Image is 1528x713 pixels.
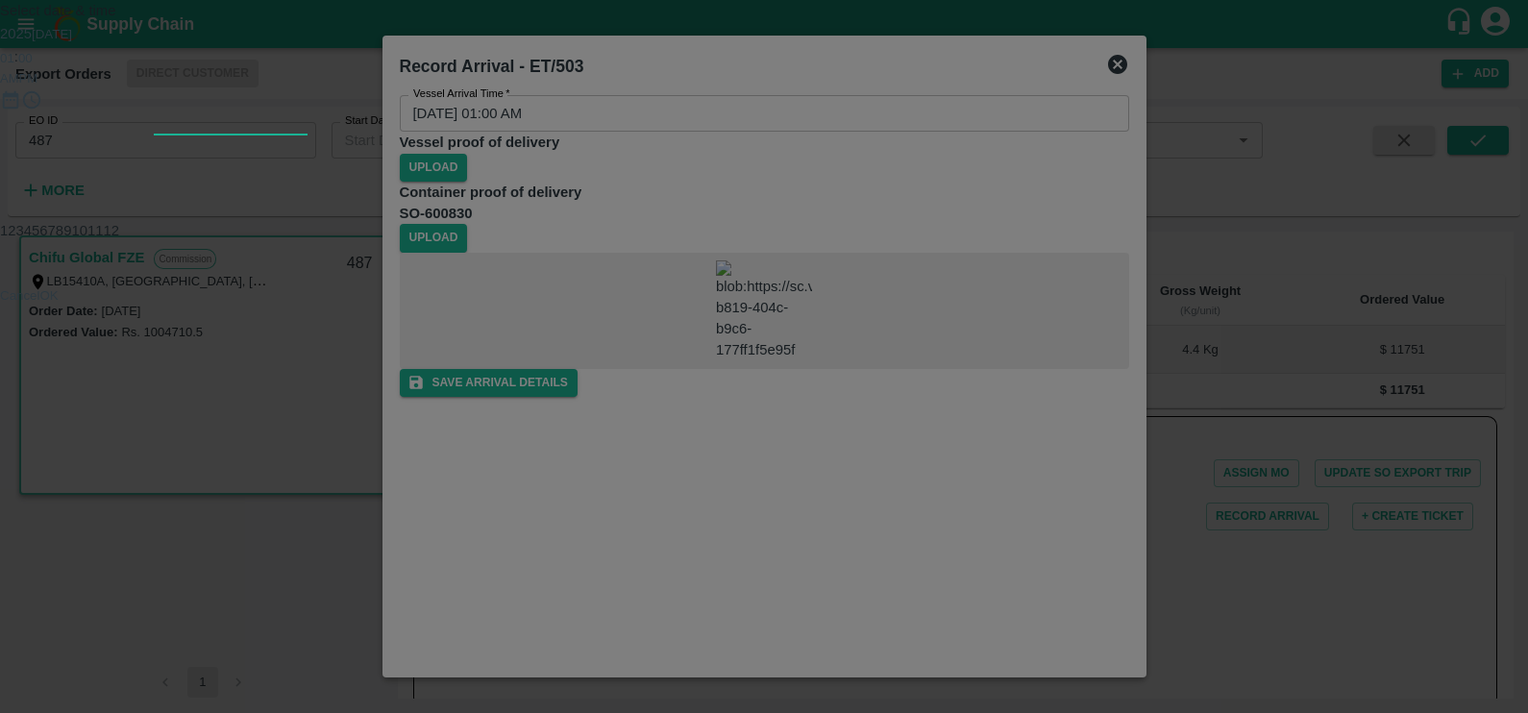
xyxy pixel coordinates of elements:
[32,27,72,41] button: [DATE]
[40,288,59,303] button: OK
[21,89,42,111] button: pick time
[19,69,38,88] button: PM
[18,51,33,65] button: 00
